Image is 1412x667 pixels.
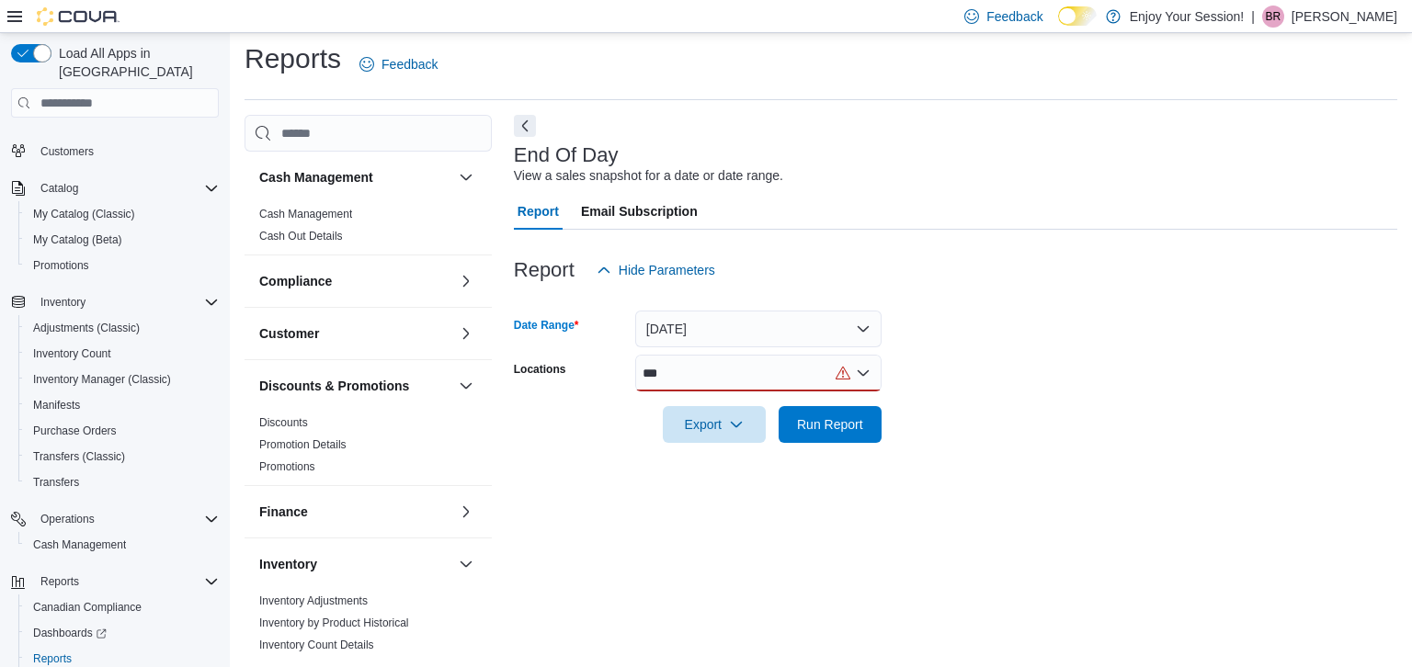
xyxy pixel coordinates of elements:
button: Operations [4,506,226,532]
span: My Catalog (Beta) [33,232,122,247]
span: Adjustments (Classic) [33,321,140,335]
button: Catalog [33,177,85,199]
div: View a sales snapshot for a date or date range. [514,166,783,186]
span: Email Subscription [581,193,698,230]
span: Feedback [381,55,438,73]
h1: Reports [245,40,341,77]
a: Cash Management [26,534,133,556]
h3: Finance [259,503,308,521]
button: Catalog [4,175,226,201]
span: Transfers [33,475,79,490]
a: Inventory Manager (Classic) [26,368,178,390]
div: Benjamin Ryan [1262,6,1284,28]
span: Discounts [259,415,308,430]
button: Operations [33,508,102,530]
span: Promotion Details [259,437,347,452]
span: Adjustments (Classic) [26,317,219,339]
h3: Compliance [259,272,332,290]
span: Inventory Count [33,346,111,361]
label: Date Range [514,318,579,333]
button: My Catalog (Classic) [18,201,226,227]
button: Adjustments (Classic) [18,315,226,341]
span: Customers [33,140,219,163]
span: Inventory Count [26,343,219,365]
img: Cova [37,7,120,26]
div: Discounts & Promotions [245,412,492,485]
button: Inventory [33,291,93,313]
span: Inventory Manager (Classic) [33,372,171,387]
span: Transfers (Classic) [26,446,219,468]
button: Customer [455,322,477,345]
button: Reports [33,571,86,593]
span: Run Report [797,415,863,434]
span: Inventory Count Details [259,638,374,652]
a: Canadian Compliance [26,596,149,618]
span: Operations [33,508,219,530]
span: Manifests [33,398,80,413]
button: Finance [455,501,477,523]
a: Promotions [259,460,315,473]
a: Adjustments (Classic) [26,317,147,339]
button: Finance [259,503,451,521]
span: Purchase Orders [33,424,117,438]
button: Inventory [455,553,477,575]
a: Inventory Adjustments [259,594,368,607]
h3: Report [514,259,575,281]
button: Open list of options [856,366,871,380]
span: Reports [33,571,219,593]
h3: Cash Management [259,168,373,187]
a: Inventory by Product Historical [259,616,409,629]
button: Discounts & Promotions [455,375,477,397]
button: Cash Management [455,166,477,188]
span: Customers [40,144,94,159]
span: Feedback [986,7,1042,26]
button: Hide Parameters [589,252,723,288]
button: Inventory [259,555,451,573]
h3: Discounts & Promotions [259,377,409,395]
h3: Inventory [259,555,317,573]
button: Manifests [18,392,226,418]
span: My Catalog (Classic) [33,207,135,221]
p: | [1251,6,1255,28]
span: Purchase Orders [26,420,219,442]
span: Cash Management [259,207,352,221]
a: Feedback [352,46,445,83]
span: My Catalog (Beta) [26,229,219,251]
input: Dark Mode [1058,6,1097,26]
span: Inventory [33,291,219,313]
span: Load All Apps in [GEOGRAPHIC_DATA] [51,44,219,81]
button: Canadian Compliance [18,594,226,620]
span: Dashboards [33,626,107,640]
span: Export [674,406,755,443]
h3: Customer [259,324,319,343]
button: Promotions [18,253,226,278]
span: Catalog [40,181,78,196]
button: Compliance [455,270,477,292]
button: Export [663,406,766,443]
span: Catalog [33,177,219,199]
span: Inventory by Product Historical [259,616,409,630]
span: Dark Mode [1058,26,1059,27]
span: Promotions [26,254,219,277]
button: Reports [4,569,226,594]
a: Discounts [259,416,308,429]
h3: End Of Day [514,144,619,166]
span: Inventory Adjustments [259,594,368,608]
a: Manifests [26,394,87,416]
p: [PERSON_NAME] [1292,6,1397,28]
span: Inventory [40,295,85,310]
button: Transfers (Classic) [18,444,226,469]
span: Manifests [26,394,219,416]
a: Transfers (Classic) [26,446,132,468]
button: Cash Management [259,168,451,187]
span: Promotions [33,258,89,273]
a: Inventory Count [26,343,119,365]
button: Inventory Count [18,341,226,367]
a: Inventory Count Details [259,639,374,651]
button: Inventory [4,289,226,315]
a: Customers [33,141,101,163]
span: Canadian Compliance [26,596,219,618]
span: Canadian Compliance [33,600,142,615]
button: My Catalog (Beta) [18,227,226,253]
span: Reports [33,651,72,666]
